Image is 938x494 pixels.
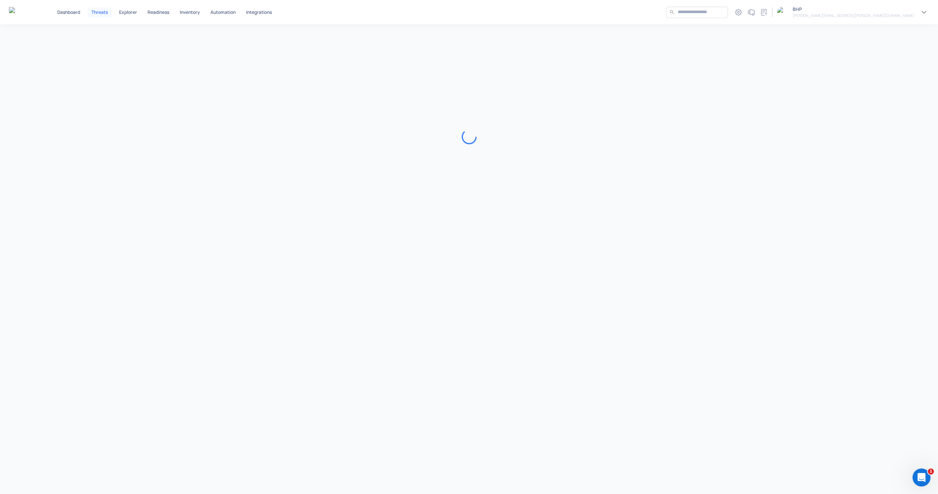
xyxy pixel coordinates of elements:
img: organization logo [777,7,788,18]
button: Inventory [177,7,203,17]
div: What's new [746,7,757,18]
button: Automation [207,7,239,17]
button: What's new [745,6,757,18]
button: Integrations [243,7,275,17]
p: Integrations [246,10,272,15]
iframe: Intercom live chat [913,469,931,487]
button: Explorer [116,7,140,17]
span: 1 [928,469,934,475]
p: Explorer [119,10,137,15]
button: Dashboard [54,7,83,17]
p: BHP [793,6,914,12]
h6: [PERSON_NAME][EMAIL_ADDRESS][PERSON_NAME][DOMAIN_NAME] [793,12,914,18]
p: Threats [91,10,108,15]
div: Documentation [758,7,769,18]
p: Dashboard [57,10,80,15]
button: Readiness [145,7,172,17]
button: Documentation [758,6,770,18]
button: Threats [88,7,112,17]
div: Settings [733,7,744,18]
p: Inventory [180,10,200,15]
img: Gem Security [9,7,36,16]
button: organization logoBHP[PERSON_NAME][EMAIL_ADDRESS][PERSON_NAME][DOMAIN_NAME] [777,6,929,18]
p: Readiness [148,10,169,15]
a: Gem Security [9,7,36,18]
p: Automation [210,10,236,15]
button: Settings [732,6,744,18]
